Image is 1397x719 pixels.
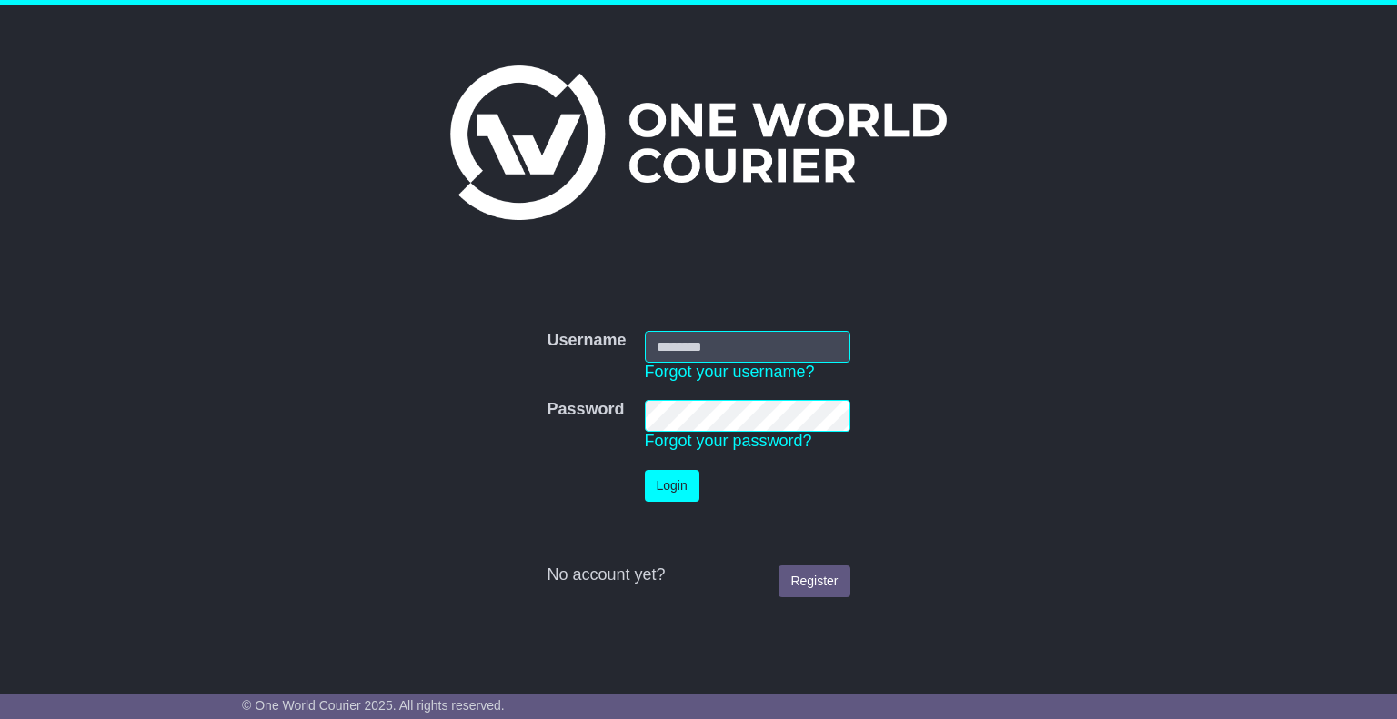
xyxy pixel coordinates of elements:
[645,432,812,450] a: Forgot your password?
[645,470,699,502] button: Login
[242,698,505,713] span: © One World Courier 2025. All rights reserved.
[779,565,849,597] a: Register
[645,363,815,381] a: Forgot your username?
[547,400,624,420] label: Password
[450,65,947,220] img: One World
[547,565,849,585] div: No account yet?
[547,331,626,351] label: Username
